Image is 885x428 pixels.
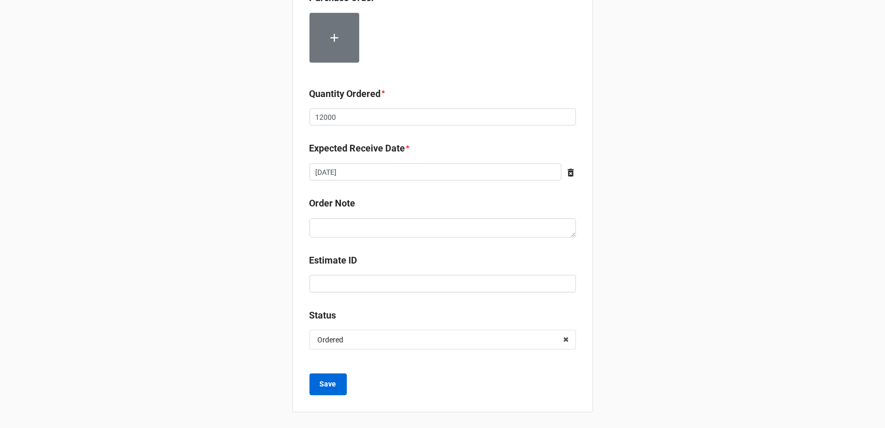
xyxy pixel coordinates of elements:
[310,374,347,395] button: Save
[310,163,561,181] input: Date
[310,308,336,323] label: Status
[310,196,356,211] label: Order Note
[310,253,358,268] label: Estimate ID
[320,379,336,390] b: Save
[310,87,381,101] label: Quantity Ordered
[318,336,344,343] div: Ordered
[310,141,405,156] label: Expected Receive Date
